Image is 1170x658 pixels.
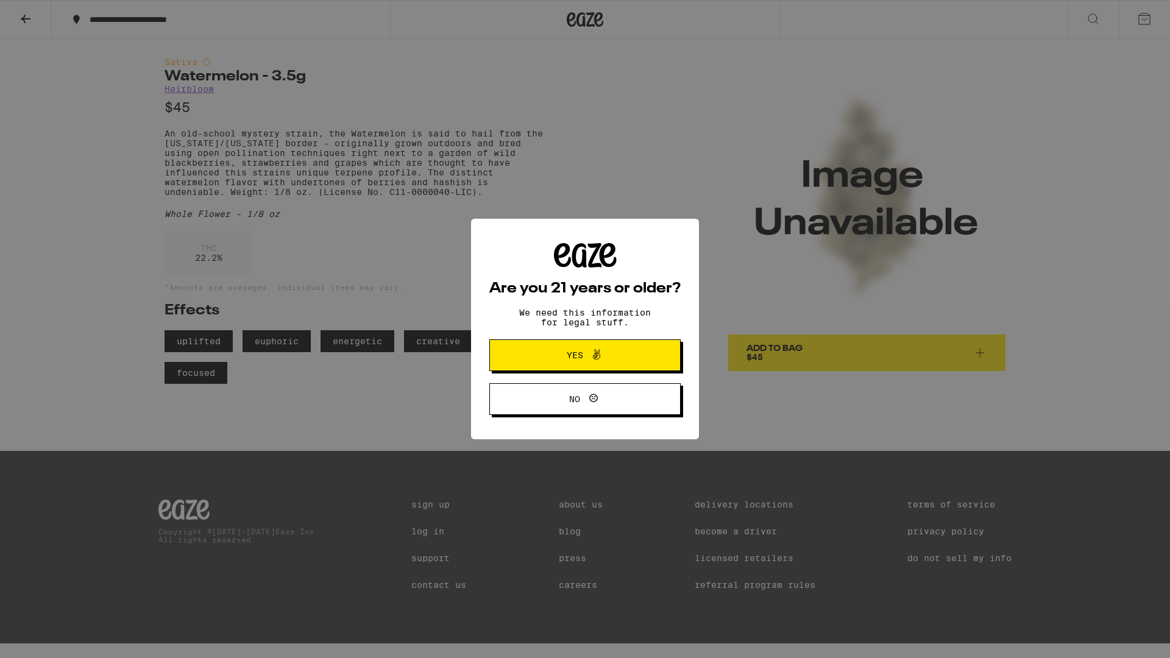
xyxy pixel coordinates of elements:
iframe: Opens a widget where you can find more information [1094,621,1158,652]
button: Yes [489,339,681,371]
span: Yes [567,351,583,359]
button: No [489,383,681,415]
h2: Are you 21 years or older? [489,281,681,296]
span: No [569,395,580,403]
p: We need this information for legal stuff. [509,308,661,327]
